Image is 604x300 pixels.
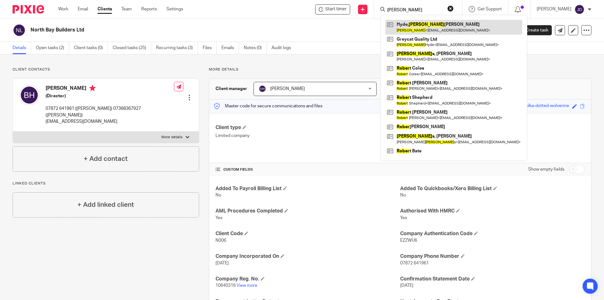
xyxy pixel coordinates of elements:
[74,42,108,54] a: Client tasks (0)
[244,42,267,54] a: Notes (0)
[215,208,400,214] h4: AML Procedures Completed
[166,6,183,12] a: Settings
[237,283,257,288] a: View more
[215,230,400,237] h4: Client Code
[215,283,236,288] span: 10640316
[46,93,174,99] h5: (Director)
[537,6,571,12] p: [PERSON_NAME]
[478,7,502,11] span: Get Support
[215,261,229,265] span: [DATE]
[400,216,407,220] span: Yes
[13,181,199,186] p: Linked clients
[400,193,406,197] span: No
[113,42,151,54] a: Closed tasks (25)
[400,208,585,214] h4: Authorised With HMRC
[400,261,429,265] span: 07872 641961
[400,276,585,282] h4: Confirmation Statement Date
[215,253,400,260] h4: Company Incorporated On
[499,103,569,110] div: sweet-ivory-polka-dotted-wolverine
[400,230,585,237] h4: Company Authentication Code
[13,5,44,14] img: Pixie
[36,42,69,54] a: Open tasks (2)
[203,42,217,54] a: Files
[161,135,182,140] p: More details
[515,25,552,35] a: Create task
[13,42,31,54] a: Details
[447,5,454,12] button: Clear
[215,133,400,139] p: Limited company
[13,24,26,37] img: svg%3E
[77,200,134,210] h4: + Add linked client
[46,118,174,125] p: [EMAIL_ADDRESS][DOMAIN_NAME]
[215,216,222,220] span: Yes
[400,185,585,192] h4: Added To Quickbooks/Xero Billing List
[84,154,128,164] h4: + Add contact
[400,238,417,243] span: EZZWU6
[270,87,305,91] span: [PERSON_NAME]
[221,42,239,54] a: Emails
[315,4,350,14] div: North Bay Builders Ltd
[215,86,247,92] h3: Client manager
[209,67,591,72] p: More details
[46,105,174,118] p: 07872 641961 ([PERSON_NAME]) 07368367927 ([PERSON_NAME])
[89,85,96,91] i: Primary
[156,42,198,54] a: Recurring tasks (3)
[528,166,564,173] label: Show empty fields
[121,6,132,12] a: Team
[215,238,226,243] span: N006
[215,124,400,131] h4: Client type
[271,42,296,54] a: Audit logs
[19,85,39,105] img: svg%3E
[31,27,411,33] h2: North Bay Builders Ltd
[215,193,221,197] span: No
[215,185,400,192] h4: Added To Payroll Billing List
[325,6,347,13] span: Start timer
[259,85,266,93] img: svg%3E
[574,4,584,14] img: svg%3E
[58,6,68,12] a: Work
[78,6,88,12] a: Email
[141,6,157,12] a: Reports
[214,103,322,109] p: Master code for secure communications and files
[98,6,112,12] a: Clients
[400,253,585,260] h4: Company Phone Number
[215,276,400,282] h4: Company Reg. No.
[400,283,413,288] span: [DATE]
[46,85,174,93] h4: [PERSON_NAME]
[387,8,443,13] input: Search
[13,67,199,72] p: Client contacts
[215,167,400,172] h4: CUSTOM FIELDS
